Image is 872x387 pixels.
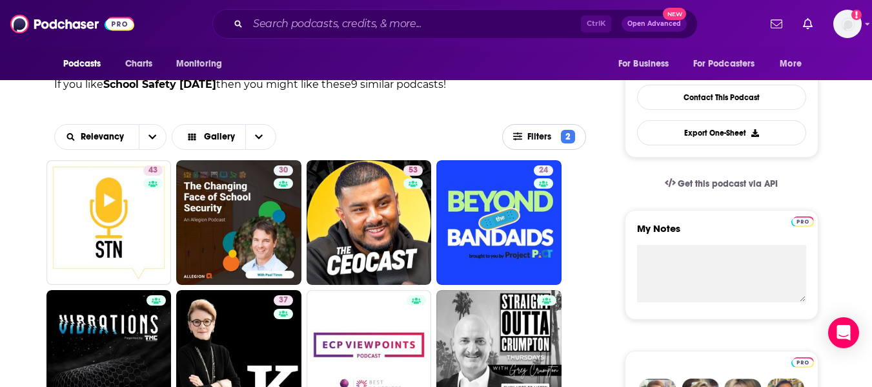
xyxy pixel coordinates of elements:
button: Choose View [172,124,276,150]
a: 24 [436,160,562,286]
a: 43 [46,160,172,286]
span: 43 [148,164,157,177]
img: User Profile [833,10,862,38]
span: Monitoring [176,55,222,73]
span: For Podcasters [693,55,755,73]
span: 37 [279,294,288,307]
a: 30 [274,165,293,176]
button: open menu [139,125,166,149]
a: 53 [307,160,432,286]
span: New [663,8,686,20]
a: 53 [403,165,423,176]
span: Ctrl K [581,16,611,32]
span: Charts [125,55,153,73]
h2: Choose View [172,124,289,150]
span: For Business [618,55,669,73]
a: Show notifications dropdown [798,13,818,35]
span: 53 [409,164,418,177]
button: open menu [771,52,818,76]
a: Get this podcast via API [654,168,789,200]
span: Gallery [204,132,235,141]
span: 30 [279,164,288,177]
strong: School Safety [DATE] [103,78,216,90]
label: My Notes [637,222,806,245]
a: Pro website [791,214,814,227]
span: Relevancy [81,132,128,141]
button: open menu [55,132,139,141]
span: More [780,55,802,73]
p: If you like then you might like these 9 similar podcasts ! [54,76,587,93]
a: 30 [176,160,301,286]
span: Logged in as angelabellBL2024 [833,10,862,38]
button: open menu [685,52,774,76]
button: Show profile menu [833,10,862,38]
button: Export One-Sheet [637,120,806,145]
span: 2 [561,130,575,143]
div: Search podcasts, credits, & more... [212,9,698,39]
img: Podchaser - Follow, Share and Rate Podcasts [10,12,134,36]
a: 24 [534,165,553,176]
button: open menu [167,52,239,76]
svg: Add a profile image [851,10,862,20]
h2: Choose List sort [54,124,167,150]
span: Filters [527,132,556,141]
a: 37 [274,295,293,306]
a: Pro website [791,355,814,368]
img: Podchaser Pro [791,357,814,368]
button: Open AdvancedNew [622,16,687,32]
a: Contact This Podcast [637,85,806,110]
a: 43 [143,165,163,176]
span: Open Advanced [627,21,681,27]
span: Get this podcast via API [678,178,778,189]
button: Filters2 [502,124,586,150]
button: open menu [54,52,118,76]
a: Show notifications dropdown [766,13,787,35]
input: Search podcasts, credits, & more... [248,14,581,34]
span: 24 [539,164,548,177]
div: Open Intercom Messenger [828,317,859,348]
span: Podcasts [63,55,101,73]
img: Podchaser Pro [791,216,814,227]
button: open menu [609,52,685,76]
a: Charts [117,52,161,76]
